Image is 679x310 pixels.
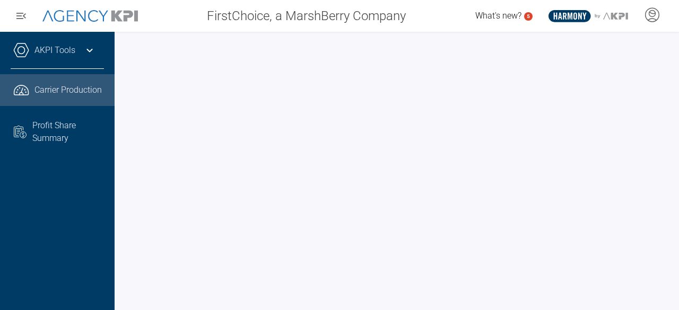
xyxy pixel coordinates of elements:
[32,119,103,145] span: Profit Share Summary
[527,13,530,19] text: 5
[207,6,406,25] span: FirstChoice, a MarshBerry Company
[524,12,533,21] a: 5
[34,44,75,57] a: AKPI Tools
[42,10,138,22] img: AgencyKPI
[34,84,102,96] span: Carrier Production
[475,11,521,21] span: What's new?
